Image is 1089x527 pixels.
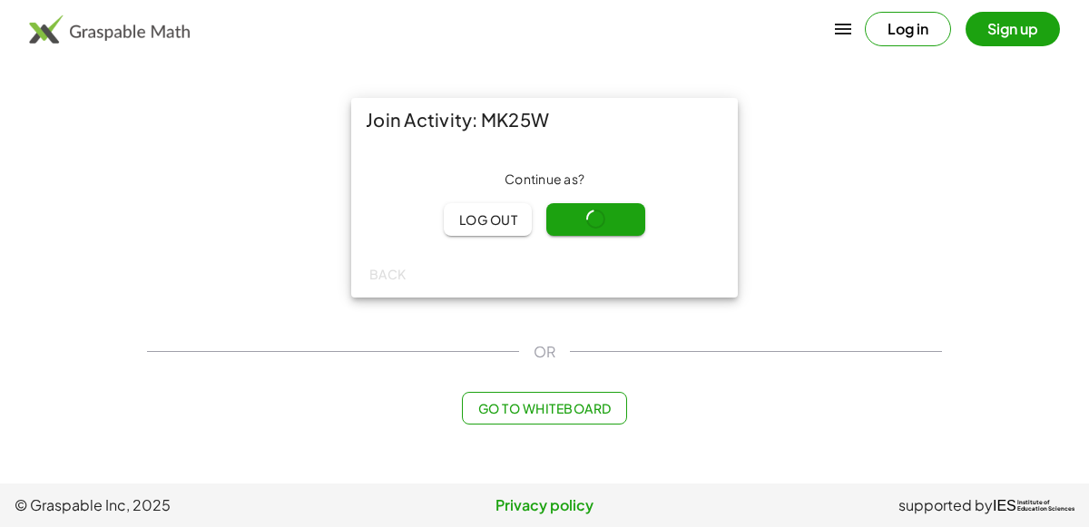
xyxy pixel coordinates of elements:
button: Sign up [966,12,1060,46]
a: IESInstitute ofEducation Sciences [993,494,1074,516]
span: IES [993,497,1016,514]
span: supported by [898,494,993,516]
a: Privacy policy [368,494,721,516]
span: Institute of Education Sciences [1017,500,1074,512]
button: Go to Whiteboard [462,392,626,425]
button: Log out [444,203,532,236]
button: Log in [865,12,951,46]
span: Log out [458,211,517,228]
span: OR [534,341,555,363]
div: Continue as ? [366,171,723,189]
span: Go to Whiteboard [477,400,611,416]
div: Join Activity: MK25W [351,98,738,142]
span: © Graspable Inc, 2025 [15,494,368,516]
